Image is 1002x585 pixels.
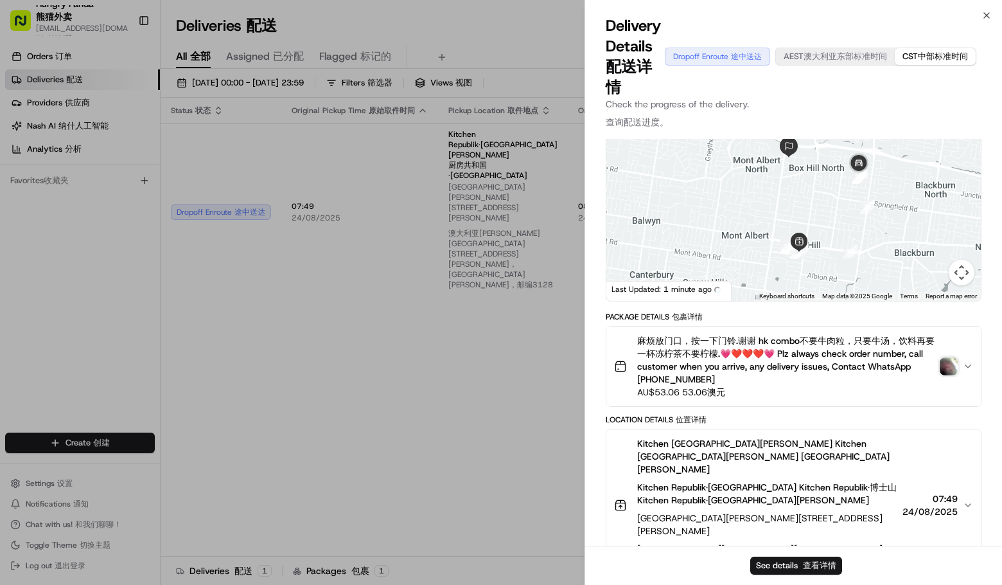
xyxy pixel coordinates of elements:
[759,292,814,301] button: Keyboard shortcuts
[781,235,795,249] div: 11
[776,48,895,65] button: AEST
[790,245,804,259] div: 14
[637,437,897,512] span: Kitchen [GEOGRAPHIC_DATA][PERSON_NAME] Kitchen [GEOGRAPHIC_DATA][PERSON_NAME] [GEOGRAPHIC_DATA][P...
[780,237,794,251] div: 6
[606,98,981,134] p: Check the progress of the delivery.
[199,165,234,180] button: See all
[854,170,868,184] div: 22
[26,287,98,300] span: Knowledge Base
[637,386,935,399] span: AU$53.06
[109,289,119,299] div: 💻
[103,282,211,305] a: 💻API Documentation
[8,282,103,305] a: 📗Knowledge Base
[33,83,212,96] input: Clear
[637,482,897,506] span: Kitchen Republik·[GEOGRAPHIC_DATA] Kitchen Republik·博士山 Kitchen Republik·[GEOGRAPHIC_DATA][PERSON...
[676,415,707,425] span: 位置详情
[606,312,981,322] div: Package Details
[949,260,974,285] button: Map camera controls
[860,200,874,214] div: 21
[606,15,665,98] span: Delivery Details
[107,199,111,210] span: •
[918,51,968,62] span: 中部标准时间
[795,242,809,256] div: 1
[40,199,104,210] span: [PERSON_NAME]
[13,123,36,146] img: 1736555255976-a54dd68f-1ca7-489b-9aae-adbdc363a1c4
[49,234,80,244] span: 8月15日
[606,327,981,406] button: 麻烦放门口，按一下门铃.谢谢 hk combo不要牛肉粒，只要牛汤，饮料再要一杯冻柠茶不要柠檬.💗❤️❤️❤️💗 Plz always check order number, call cust...
[606,57,652,98] span: 配送详情
[114,199,144,210] span: 8月19日
[13,167,86,177] div: Past conversations
[902,505,958,518] span: 24/08/2025
[803,560,836,571] span: 查看详情
[902,492,958,505] span: 07:49
[58,123,211,136] div: Start new chat
[822,292,892,300] span: Map data ©2025 Google
[804,51,887,62] span: 澳大利亚东部标准时间
[780,239,795,253] div: 18
[58,136,177,146] div: We're available if you need us!
[121,287,206,300] span: API Documentation
[606,429,981,581] button: Kitchen [GEOGRAPHIC_DATA][PERSON_NAME] Kitchen [GEOGRAPHIC_DATA][PERSON_NAME] [GEOGRAPHIC_DATA][P...
[27,123,50,146] img: 1753817452368-0c19585d-7be3-40d9-9a41-2dc781b3d1eb
[606,116,669,128] span: 查询配送进度。
[91,318,155,328] a: Powered byPylon
[218,127,234,142] button: Start new chat
[606,281,732,301] div: Last Updated: 1 minute ago
[637,334,935,386] span: 麻烦放门口，按一下门铃.谢谢 hk combo不要牛肉粒，只要牛汤，饮料再要一杯冻柠茶不要柠檬.💗❤️❤️❤️💗 Plz always check order number, call cust...
[26,200,36,210] img: 1736555255976-a54dd68f-1ca7-489b-9aae-adbdc363a1c4
[940,357,958,375] img: photo_proof_of_pickup image
[13,13,39,39] img: Nash
[926,292,977,300] a: Report a map error
[13,289,23,299] div: 📗
[682,386,725,398] span: 53.06澳元
[843,244,857,258] div: 20
[900,292,918,300] a: Terms (opens in new tab)
[42,234,47,244] span: •
[750,557,842,575] button: See details 查看详情
[637,543,892,568] span: [STREET_ADDRESS][PERSON_NAME][GEOGRAPHIC_DATA]，邮编3128
[672,312,703,322] span: 包裹详情
[606,415,981,425] div: Location Details
[13,187,33,208] img: Bea Lacdao
[895,48,976,65] button: CST
[13,51,234,72] p: Welcome 👋
[637,512,897,573] span: [GEOGRAPHIC_DATA][PERSON_NAME][STREET_ADDRESS][PERSON_NAME]
[852,170,866,184] div: 24
[128,319,155,328] span: Pylon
